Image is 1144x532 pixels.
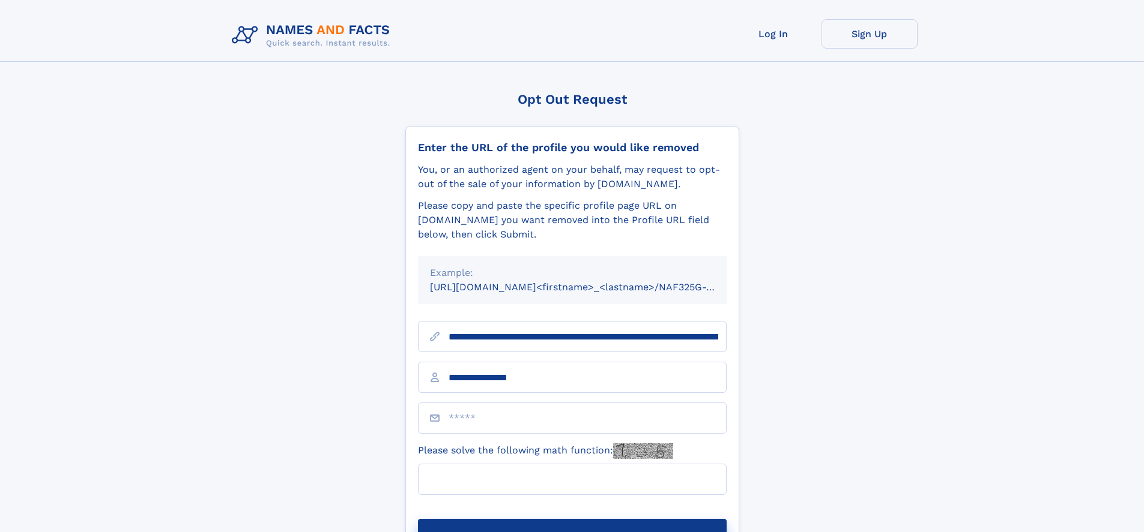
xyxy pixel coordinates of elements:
img: Logo Names and Facts [227,19,400,52]
small: [URL][DOMAIN_NAME]<firstname>_<lastname>/NAF325G-xxxxxxxx [430,281,749,293]
a: Sign Up [822,19,918,49]
label: Please solve the following math function: [418,443,673,459]
div: Please copy and paste the specific profile page URL on [DOMAIN_NAME] you want removed into the Pr... [418,199,727,242]
div: Opt Out Request [405,92,739,107]
div: You, or an authorized agent on your behalf, may request to opt-out of the sale of your informatio... [418,163,727,191]
div: Enter the URL of the profile you would like removed [418,141,727,154]
a: Log In [725,19,822,49]
div: Example: [430,266,715,280]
